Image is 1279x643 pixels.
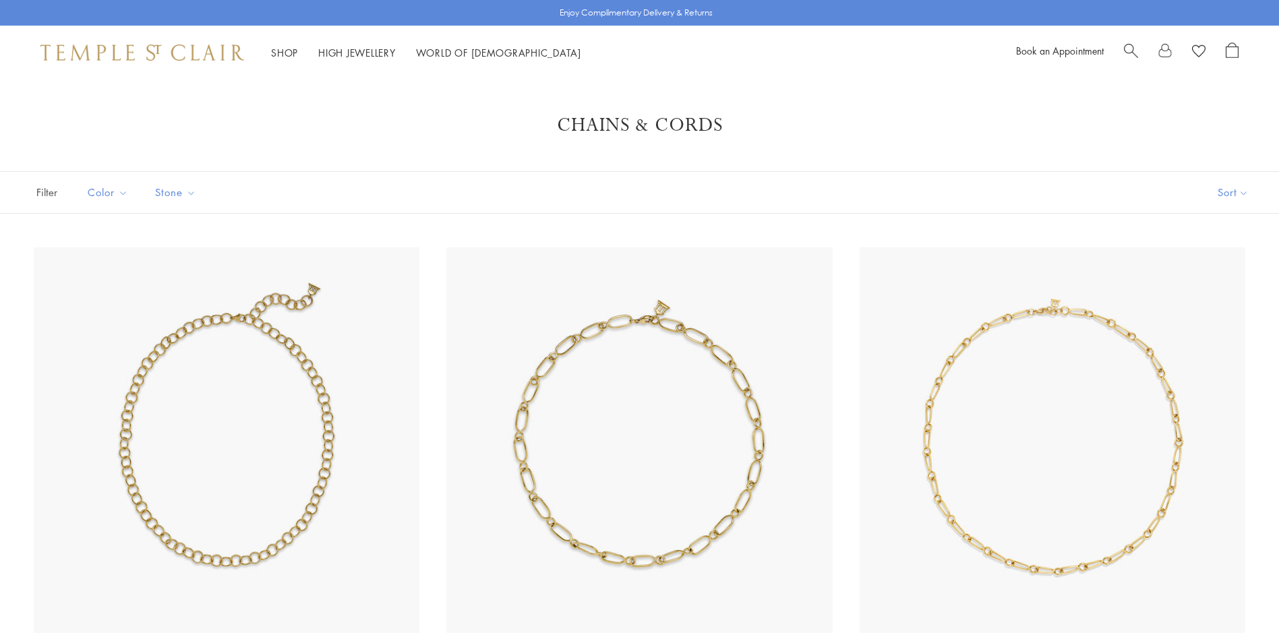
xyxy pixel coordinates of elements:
[148,184,206,201] span: Stone
[145,177,206,208] button: Stone
[78,177,138,208] button: Color
[40,44,244,61] img: Temple St. Clair
[1192,42,1206,63] a: View Wishlist
[560,6,713,20] p: Enjoy Complimentary Delivery & Returns
[446,247,832,633] img: N88891-RIVER18
[1187,172,1279,213] button: Show sort by
[1226,42,1239,63] a: Open Shopping Bag
[81,184,138,201] span: Color
[271,44,581,61] nav: Main navigation
[1124,42,1138,63] a: Search
[860,247,1245,633] img: N88891-SMRIV18
[34,247,419,633] img: N88810-ARNO18
[318,46,396,59] a: High JewelleryHigh Jewellery
[54,113,1225,137] h1: Chains & Cords
[416,46,581,59] a: World of [DEMOGRAPHIC_DATA]World of [DEMOGRAPHIC_DATA]
[271,46,298,59] a: ShopShop
[1016,44,1104,57] a: Book an Appointment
